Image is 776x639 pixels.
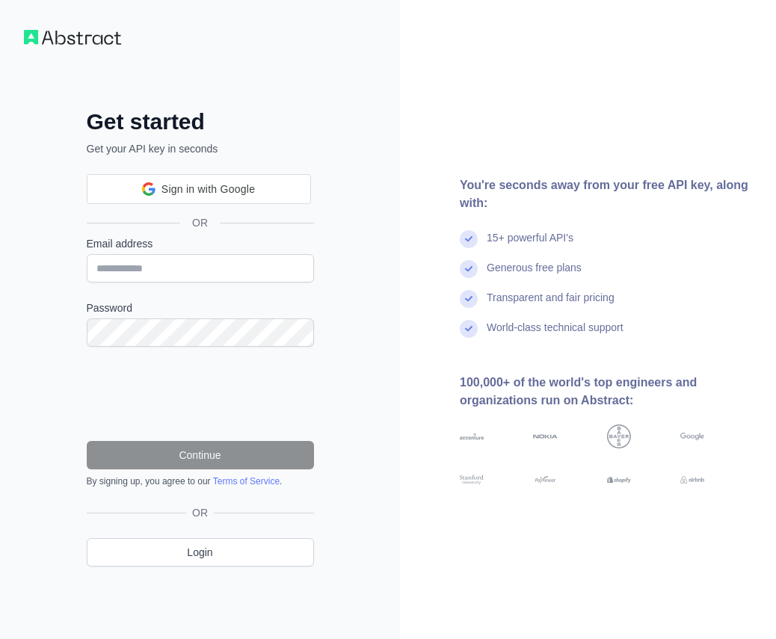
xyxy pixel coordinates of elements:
[487,260,582,290] div: Generous free plans
[460,230,478,248] img: check mark
[460,290,478,308] img: check mark
[87,174,311,204] div: Sign in with Google
[87,108,314,135] h2: Get started
[87,300,314,315] label: Password
[161,182,255,197] span: Sign in with Google
[87,236,314,251] label: Email address
[533,474,557,486] img: payoneer
[186,505,214,520] span: OR
[487,320,623,350] div: World-class technical support
[460,176,752,212] div: You're seconds away from your free API key, along with:
[87,441,314,469] button: Continue
[680,425,704,448] img: google
[460,320,478,338] img: check mark
[487,290,615,320] div: Transparent and fair pricing
[87,365,314,423] iframe: reCAPTCHA
[533,425,557,448] img: nokia
[460,374,752,410] div: 100,000+ of the world's top engineers and organizations run on Abstract:
[460,474,484,486] img: stanford university
[87,538,314,567] a: Login
[213,476,280,487] a: Terms of Service
[607,474,631,486] img: shopify
[487,230,573,260] div: 15+ powerful API's
[180,215,220,230] span: OR
[680,474,704,486] img: airbnb
[24,30,121,45] img: Workflow
[460,425,484,448] img: accenture
[87,475,314,487] div: By signing up, you agree to our .
[460,260,478,278] img: check mark
[87,141,314,156] p: Get your API key in seconds
[607,425,631,448] img: bayer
